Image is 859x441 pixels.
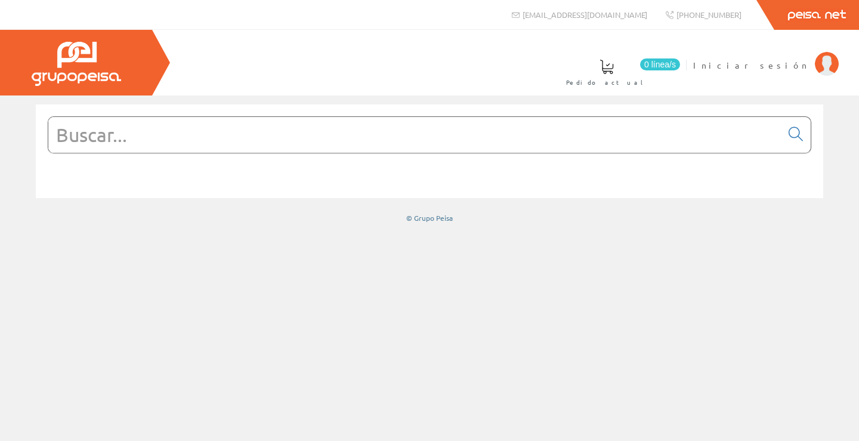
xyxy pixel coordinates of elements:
[36,213,823,223] div: © Grupo Peisa
[676,10,741,20] span: [PHONE_NUMBER]
[523,10,647,20] span: [EMAIL_ADDRESS][DOMAIN_NAME]
[566,76,647,88] span: Pedido actual
[48,117,781,153] input: Buscar...
[32,42,121,86] img: Grupo Peisa
[640,58,680,70] span: 0 línea/s
[693,50,839,61] a: Iniciar sesión
[693,59,809,71] span: Iniciar sesión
